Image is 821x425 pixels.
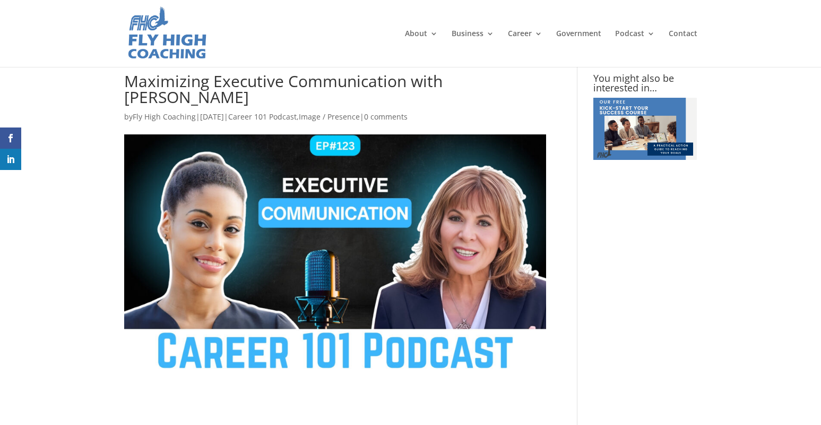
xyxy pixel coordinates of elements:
a: Career 101 Podcast [228,112,297,122]
h1: Maximizing Executive Communication with [PERSON_NAME] [124,73,546,110]
span: [DATE] [200,112,224,122]
p: by | | , | [124,110,546,131]
a: Contact [669,30,697,67]
a: About [405,30,438,67]
a: 0 comments [364,112,408,122]
a: Career [508,30,542,67]
img: Fly High Coaching [126,5,208,62]
h4: You might also be interested in… [593,73,697,98]
a: Government [556,30,601,67]
a: Podcast [615,30,655,67]
img: Executive Communication [124,134,546,372]
a: Image / Presence [299,112,360,122]
a: Fly High Coaching [133,112,196,122]
a: Business [452,30,494,67]
img: advertisement [593,98,697,160]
